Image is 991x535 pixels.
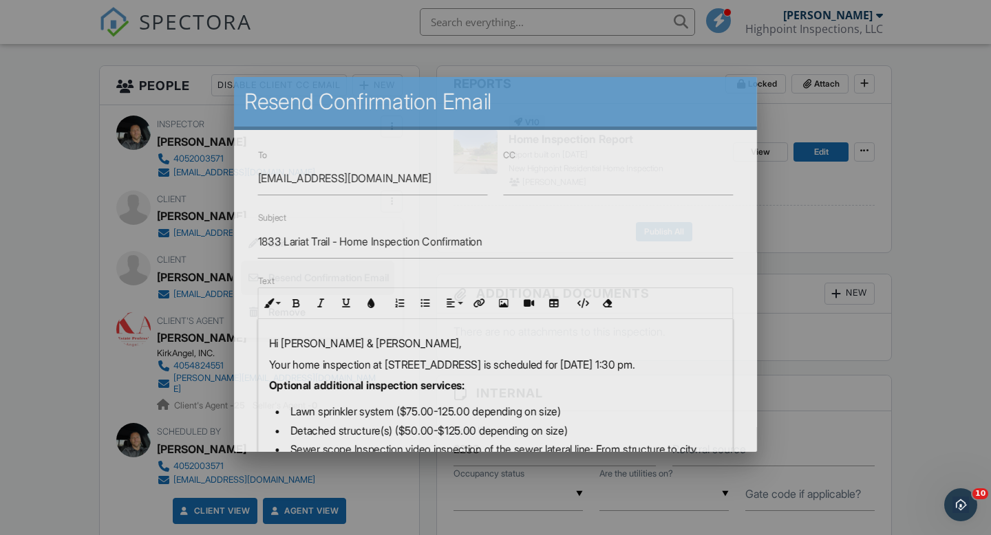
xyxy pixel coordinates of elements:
[334,290,359,316] button: Underline (⌘U)
[387,290,412,316] button: Ordered List
[466,290,491,316] button: Insert Link (⌘K)
[269,356,722,371] p: Your home inspection at [STREET_ADDRESS] is scheduled for [DATE] 1:30 pm.
[284,290,308,316] button: Bold (⌘B)
[258,276,275,286] label: Text
[516,290,541,316] button: Insert Video
[258,150,267,160] label: To
[276,404,723,422] li: Lawn sprinkler system ($75.00-125.00 depending on size)
[541,290,566,316] button: Insert Table
[359,290,383,316] button: Colors
[595,290,619,316] button: Clear Formatting
[309,290,334,316] button: Italic (⌘I)
[440,290,465,316] button: Align
[276,423,723,441] li: Detached structure(s) ($50.00-$125.00 depending on size)
[972,488,988,499] span: 10
[276,441,723,491] li: Sewer scope Inspection video inspection of the sewer lateral line: From structure to city sewer (...
[412,290,437,316] button: Unordered List
[569,290,594,316] button: Code View
[269,336,722,351] p: Hi [PERSON_NAME] & [PERSON_NAME],
[259,290,284,316] button: Inline Style
[504,150,515,160] label: CC
[258,212,286,223] label: Subject
[944,488,977,521] iframe: Intercom live chat
[491,290,515,316] button: Insert Image (⌘P)
[244,88,746,116] h2: Resend Confirmation Email
[269,378,465,392] strong: Optional additional inspection services:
